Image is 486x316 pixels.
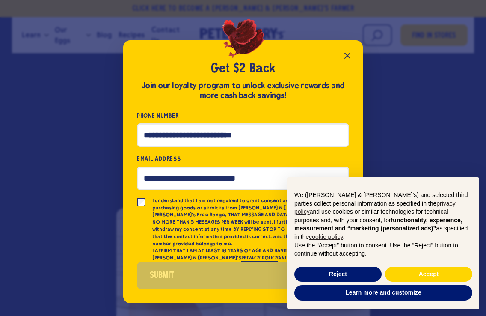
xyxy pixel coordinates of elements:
button: Submit [137,262,349,289]
h2: Get $2 Back [137,61,349,77]
button: Close popup [339,47,356,64]
div: Join our loyalty program to unlock exclusive rewards and more cash back savings! [137,81,349,101]
a: PRIVACY POLICY [241,255,278,262]
p: Use the “Accept” button to consent. Use the “Reject” button to continue without accepting. [294,241,472,258]
div: Notice [281,170,486,316]
p: I AFFIRM THAT I AM AT LEAST 18 YEARS OF AGE AND HAVE READ AND AGREE TO [PERSON_NAME] & [PERSON_NA... [152,247,349,262]
p: We ([PERSON_NAME] & [PERSON_NAME]'s) and selected third parties collect personal information as s... [294,191,472,241]
a: cookie policy [309,233,343,240]
p: I understand that I am not required to grant consent as a condition of purchasing goods or servic... [152,197,349,247]
label: Phone Number [137,111,349,121]
button: Learn more and customize [294,285,472,301]
label: Email Address [137,154,349,164]
button: Accept [385,267,472,282]
button: Reject [294,267,382,282]
input: I understand that I am not required to grant consent as a condition of purchasing goods or servic... [137,198,145,206]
